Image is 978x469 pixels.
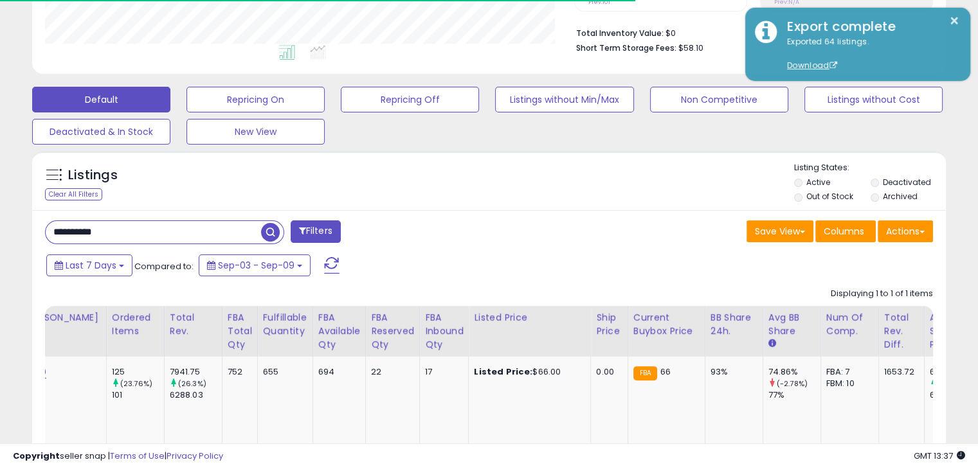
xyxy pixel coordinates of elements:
[186,87,325,112] button: Repricing On
[884,366,914,378] div: 1653.72
[341,87,479,112] button: Repricing Off
[768,389,820,401] div: 77%
[711,311,757,338] div: BB Share 24h.
[228,311,252,351] div: FBA Total Qty
[170,389,222,401] div: 6288.03
[633,366,657,380] small: FBA
[218,259,294,272] span: Sep-03 - Sep-09
[32,87,170,112] button: Default
[167,450,223,462] a: Privacy Policy
[112,311,159,338] div: Ordered Items
[112,366,164,378] div: 125
[46,254,132,276] button: Last 7 Days
[768,366,820,378] div: 74.86%
[170,366,222,378] div: 7941.75
[66,259,116,272] span: Last 7 Days
[576,24,923,40] li: $0
[914,450,965,462] span: 2025-09-17 13:37 GMT
[930,311,977,351] div: Avg Selling Price
[178,378,206,389] small: (26.3%)
[806,177,830,188] label: Active
[804,87,943,112] button: Listings without Cost
[777,378,808,389] small: (-2.78%)
[815,220,876,242] button: Columns
[576,28,664,39] b: Total Inventory Value:
[199,254,311,276] button: Sep-03 - Sep-09
[826,378,869,389] div: FBM: 10
[650,87,788,112] button: Non Competitive
[474,366,581,378] div: $66.00
[371,311,414,351] div: FBA Reserved Qty
[777,36,961,72] div: Exported 64 listings.
[596,366,617,378] div: 0.00
[13,450,223,463] div: seller snap | |
[747,220,813,242] button: Save View
[110,450,165,462] a: Terms of Use
[826,311,873,338] div: Num of Comp.
[68,166,118,184] h5: Listings
[596,311,622,338] div: Ship Price
[824,225,864,238] span: Columns
[291,220,341,243] button: Filters
[633,311,700,338] div: Current Buybox Price
[371,366,410,378] div: 22
[45,188,102,200] div: Clear All Filters
[660,366,671,378] span: 66
[228,366,248,378] div: 752
[474,366,532,378] b: Listed Price:
[576,42,676,53] b: Short Term Storage Fees:
[768,338,776,350] small: Avg BB Share.
[882,191,917,202] label: Archived
[474,311,585,324] div: Listed Price
[120,378,152,389] small: (23.76%)
[711,366,753,378] div: 93%
[794,162,946,174] p: Listing States:
[186,119,325,145] button: New View
[768,311,815,338] div: Avg BB Share
[318,311,360,351] div: FBA Available Qty
[32,119,170,145] button: Deactivated & In Stock
[24,311,101,324] div: [PERSON_NAME]
[949,13,959,29] button: ×
[318,366,356,378] div: 694
[170,311,217,338] div: Total Rev.
[826,366,869,378] div: FBA: 7
[831,288,933,300] div: Displaying 1 to 1 of 1 items
[787,60,837,71] a: Download
[777,17,961,36] div: Export complete
[495,87,633,112] button: Listings without Min/Max
[882,177,930,188] label: Deactivated
[884,311,919,351] div: Total Rev. Diff.
[806,191,853,202] label: Out of Stock
[263,311,307,338] div: Fulfillable Quantity
[878,220,933,242] button: Actions
[112,389,164,401] div: 101
[13,450,60,462] strong: Copyright
[425,366,459,378] div: 17
[134,260,194,272] span: Compared to:
[263,366,303,378] div: 655
[425,311,464,351] div: FBA inbound Qty
[678,42,703,54] span: $58.10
